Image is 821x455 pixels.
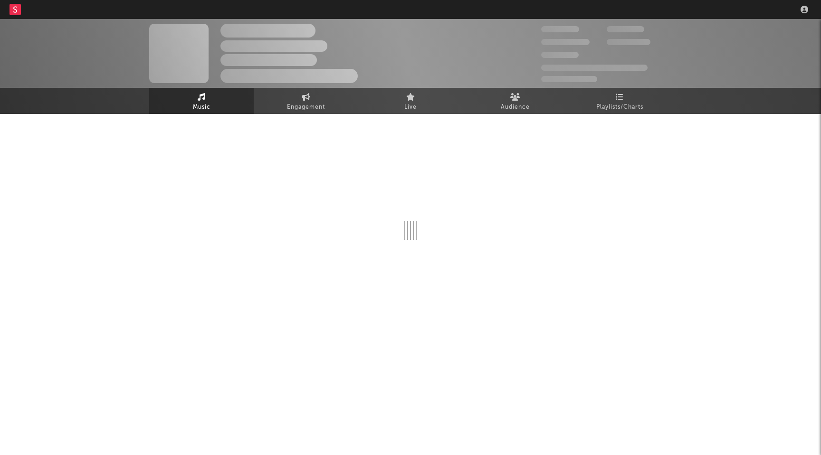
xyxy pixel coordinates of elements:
[501,102,530,113] span: Audience
[541,26,579,32] span: 300,000
[607,39,650,45] span: 1,000,000
[607,26,644,32] span: 100,000
[287,102,325,113] span: Engagement
[541,65,648,71] span: 50,000,000 Monthly Listeners
[541,76,597,82] span: Jump Score: 85.0
[596,102,643,113] span: Playlists/Charts
[254,88,358,114] a: Engagement
[463,88,567,114] a: Audience
[149,88,254,114] a: Music
[541,52,579,58] span: 100,000
[193,102,210,113] span: Music
[567,88,672,114] a: Playlists/Charts
[404,102,417,113] span: Live
[358,88,463,114] a: Live
[541,39,590,45] span: 50,000,000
